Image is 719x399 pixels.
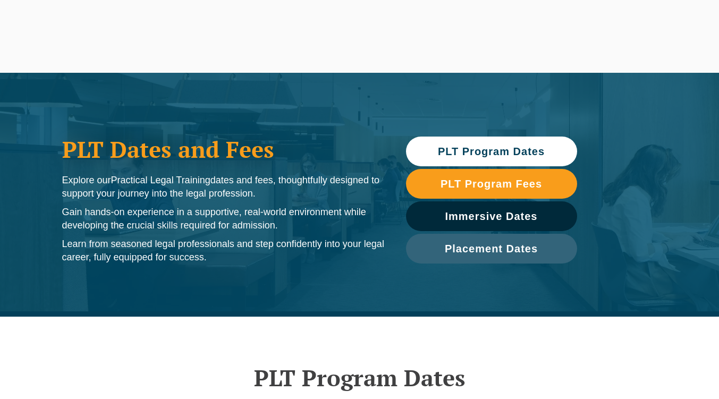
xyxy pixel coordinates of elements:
a: PLT Program Fees [406,169,577,199]
h2: PLT Program Dates [57,364,663,391]
p: Gain hands-on experience in a supportive, real-world environment while developing the crucial ski... [62,206,385,232]
span: PLT Program Dates [438,146,545,157]
p: Explore our dates and fees, thoughtfully designed to support your journey into the legal profession. [62,174,385,200]
a: Placement Dates [406,234,577,264]
span: Practical Legal Training [111,175,210,185]
h1: PLT Dates and Fees [62,136,385,163]
span: PLT Program Fees [441,179,542,189]
span: Immersive Dates [445,211,538,222]
a: Immersive Dates [406,201,577,231]
p: Learn from seasoned legal professionals and step confidently into your legal career, fully equipp... [62,237,385,264]
span: Placement Dates [445,243,538,254]
a: PLT Program Dates [406,137,577,166]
